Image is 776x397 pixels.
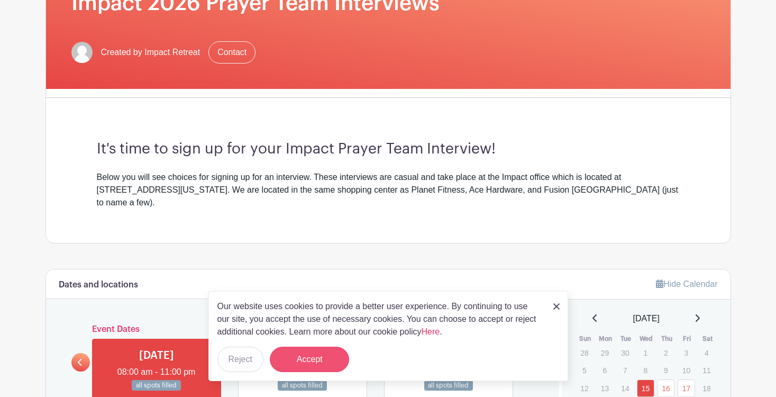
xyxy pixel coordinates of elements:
[697,333,718,344] th: Sat
[636,333,657,344] th: Wed
[657,362,674,378] p: 9
[576,362,593,378] p: 5
[596,345,614,361] p: 29
[616,362,634,378] p: 7
[637,380,654,397] a: 15
[637,345,654,361] p: 1
[575,333,596,344] th: Sun
[698,380,715,396] p: 18
[97,140,680,158] h3: It's time to sign up for your Impact Prayer Team Interview!
[698,345,715,361] p: 4
[553,303,560,310] img: close_button-5f87c8562297e5c2d7936805f587ecaba9071eb48480494691a3f1689db116b3.svg
[677,333,698,344] th: Fri
[637,362,654,378] p: 8
[616,345,634,361] p: 30
[657,345,674,361] p: 2
[596,333,616,344] th: Mon
[616,380,634,396] p: 14
[90,324,516,335] h6: Event Dates
[422,327,440,336] a: Here
[596,362,614,378] p: 6
[698,362,715,378] p: 11
[596,380,614,396] p: 13
[97,171,680,209] div: Below you will see choices for signing up for an interview. These interviews are casual and take ...
[576,380,593,396] p: 12
[616,333,636,344] th: Tue
[678,380,695,397] a: 17
[71,42,93,63] img: default-ce2991bfa6775e67f084385cd625a349d9dcbb7a52a09fb2fda1e96e2d18dcdb.png
[101,46,200,59] span: Created by Impact Retreat
[208,41,255,64] a: Contact
[678,362,695,378] p: 10
[656,279,717,288] a: Hide Calendar
[633,312,660,325] span: [DATE]
[270,347,349,372] button: Accept
[217,300,542,338] p: Our website uses cookies to provide a better user experience. By continuing to use our site, you ...
[656,333,677,344] th: Thu
[59,280,138,290] h6: Dates and locations
[657,380,674,397] a: 16
[217,347,263,372] button: Reject
[678,345,695,361] p: 3
[576,345,593,361] p: 28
